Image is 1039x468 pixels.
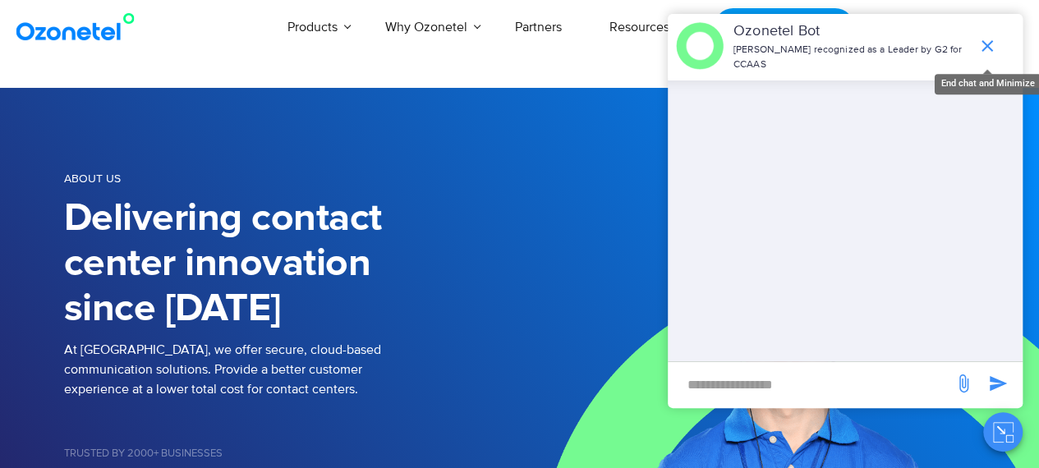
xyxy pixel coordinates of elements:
[64,448,520,459] h5: Trusted by 2000+ Businesses
[971,30,1004,62] span: end chat or minimize
[733,21,969,43] p: Ozonetel Bot
[676,370,945,400] div: new-msg-input
[64,196,520,332] h1: Delivering contact center innovation since [DATE]
[983,412,1023,452] button: Close chat
[947,367,980,400] span: send message
[676,22,724,70] img: header
[733,43,969,72] p: [PERSON_NAME] recognized as a Leader by G2 for CCAAS
[714,8,854,47] a: Request a Demo
[64,340,520,399] p: At [GEOGRAPHIC_DATA], we offer secure, cloud-based communication solutions. Provide a better cust...
[64,172,121,186] span: About us
[982,367,1014,400] span: send message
